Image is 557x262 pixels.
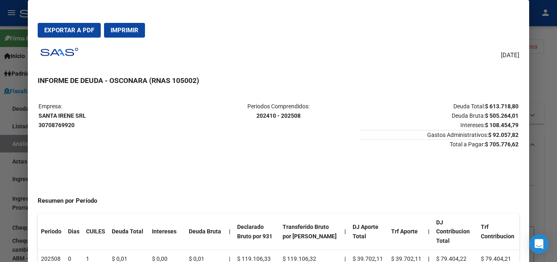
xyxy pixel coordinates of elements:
[485,103,519,110] strong: $ 613.718,80
[478,214,519,250] th: Trf Contribucion
[433,214,477,250] th: DJ Contribucion Total
[341,214,349,250] th: |
[44,27,94,34] span: Exportar a PDF
[279,214,341,250] th: Transferido Bruto por [PERSON_NAME]
[501,51,519,60] span: [DATE]
[349,214,388,250] th: DJ Aporte Total
[529,234,549,254] div: Open Intercom Messenger
[485,112,519,119] strong: $ 505.264,01
[38,112,86,128] strong: SANTA IRENE SRL 30708769920
[199,102,358,121] p: Periodos Comprendidos:
[38,75,519,86] h3: INFORME DE DEUDA - OSCONARA (RNAS 105002)
[485,141,519,148] strong: $ 705.776,62
[256,112,301,119] strong: 202410 - 202508
[359,139,519,148] span: Total a Pagar:
[38,214,65,250] th: Periodo
[234,214,279,250] th: Declarado Bruto por 931
[111,27,138,34] span: Imprimir
[388,214,425,250] th: Trf Aporte
[359,130,519,138] span: Gastos Administrativos:
[485,122,519,128] strong: $ 108.454,79
[104,23,145,38] button: Imprimir
[425,214,433,250] th: |
[109,214,149,250] th: Deuda Total
[38,23,101,38] button: Exportar a PDF
[83,214,109,250] th: CUILES
[38,102,198,130] p: Empresa:
[226,214,234,250] th: |
[65,214,83,250] th: Dias
[186,214,226,250] th: Deuda Bruta
[359,102,519,130] p: Deuda Total: Deuda Bruta: Intereses:
[38,196,519,206] h4: Resumen por Período
[149,214,186,250] th: Intereses
[488,132,519,138] strong: $ 92.057,82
